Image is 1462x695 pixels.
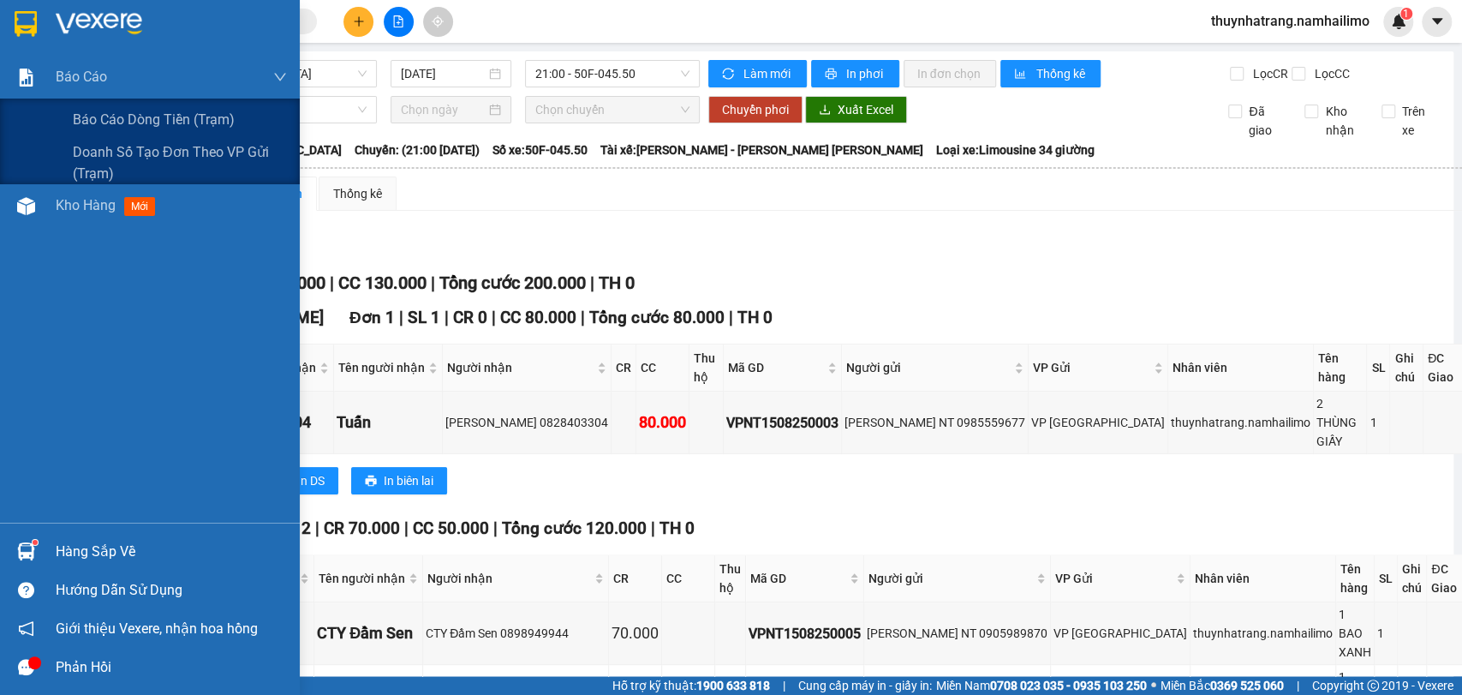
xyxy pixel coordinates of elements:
th: Tên hàng [1314,345,1367,392]
div: VP [GEOGRAPHIC_DATA] [1053,624,1187,643]
span: Tổng cước 200.000 [439,273,585,293]
span: In DS [297,471,325,490]
div: thuynhatrang.namhailimo [1171,413,1310,432]
span: down [273,70,287,84]
span: Kho nhận [1318,102,1368,140]
span: CR 70.000 [324,518,400,538]
th: Ghi chú [1398,555,1427,602]
th: Nhân viên [1190,555,1336,602]
span: | [329,273,333,293]
span: aim [432,15,444,27]
span: Loại xe: Limousine 34 giường [936,141,1095,159]
span: | [430,273,434,293]
strong: 0369 525 060 [1210,679,1284,692]
td: VPNT1508250003 [724,392,842,454]
button: Chuyển phơi [708,96,803,123]
span: 1 [1403,8,1409,20]
input: 15/08/2025 [401,64,486,83]
span: CC 50.000 [413,518,489,538]
span: file-add [392,15,404,27]
div: Hàng sắp về [56,539,287,565]
span: Mã GD [728,358,824,377]
span: | [493,518,498,538]
span: VP Gửi [1033,358,1150,377]
th: Thu hộ [689,345,724,392]
span: Giới thiệu Vexere, nhận hoa hồng [56,618,258,639]
strong: 1900 633 818 [696,679,770,692]
span: Người gửi [868,569,1033,588]
sup: 1 [33,540,38,545]
th: CC [662,555,715,602]
span: | [581,308,585,327]
th: Ghi chú [1390,345,1423,392]
span: caret-down [1429,14,1445,29]
span: question-circle [18,582,34,598]
div: VP [GEOGRAPHIC_DATA] [1031,413,1165,432]
span: Người nhận [447,358,594,377]
span: plus [353,15,365,27]
button: syncLàm mới [708,60,807,87]
span: TH 0 [598,273,634,293]
img: warehouse-icon [17,197,35,215]
button: caret-down [1422,7,1452,37]
div: 1 [1370,413,1387,432]
th: CR [612,345,636,392]
span: Lọc CC [1308,64,1352,83]
span: copyright [1367,680,1379,692]
span: TH 0 [659,518,695,538]
input: Chọn ngày [401,100,486,119]
td: CTY Đầm Sen [314,602,423,665]
span: ĐC Giao [1428,349,1457,386]
span: Số xe: 50F-045.50 [492,141,588,159]
span: | [445,308,449,327]
span: In phơi [846,64,886,83]
span: | [404,518,409,538]
span: Miền Nam [936,676,1147,695]
span: Người nhận [427,569,591,588]
img: solution-icon [17,69,35,87]
span: Doanh số tạo đơn theo VP gửi (trạm) [73,141,287,184]
span: | [492,308,496,327]
div: Hướng dẫn sử dụng [56,578,287,603]
span: Chọn chuyến [535,97,689,123]
th: Thu hộ [715,555,746,602]
span: bar-chart [1014,68,1029,81]
span: Lọc CR [1246,64,1291,83]
span: Làm mới [743,64,793,83]
span: Chuyến: (21:00 [DATE]) [355,141,480,159]
div: [PERSON_NAME] NT 0905989870 [867,624,1047,643]
div: [PERSON_NAME] 0828403304 [445,413,608,432]
span: printer [825,68,839,81]
button: aim [423,7,453,37]
span: message [18,659,34,675]
span: Tài xế: [PERSON_NAME] - [PERSON_NAME] [PERSON_NAME] [600,141,923,159]
span: Xuất Excel [838,100,893,119]
div: VPNT1508250003 [726,412,838,434]
div: [PERSON_NAME] NT 0985559677 [844,413,1025,432]
span: thuynhatrang.namhailimo [1197,10,1383,32]
span: | [651,518,655,538]
span: Người gửi [846,358,1011,377]
button: printerIn biên lai [351,467,447,494]
button: printerIn DS [265,467,338,494]
span: sync [722,68,737,81]
div: CTY Đầm Sen [317,621,420,645]
button: plus [343,7,373,37]
div: Thống kê [333,184,382,203]
span: CC 80.000 [500,308,576,327]
div: 1 BAO XANH [1339,605,1371,662]
span: | [1297,676,1299,695]
div: 2 THÙNG GIẤY [1316,394,1364,451]
span: Cung cấp máy in - giấy in: [798,676,932,695]
span: Báo cáo [56,66,107,87]
img: icon-new-feature [1391,14,1406,29]
button: file-add [384,7,414,37]
span: CC 130.000 [337,273,426,293]
span: download [819,104,831,117]
span: | [589,273,594,293]
td: VPNT1508250005 [746,602,864,665]
span: | [783,676,785,695]
div: VPNT1508250005 [749,623,861,644]
span: SL 2 [278,518,311,538]
div: 80.000 [639,410,686,434]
